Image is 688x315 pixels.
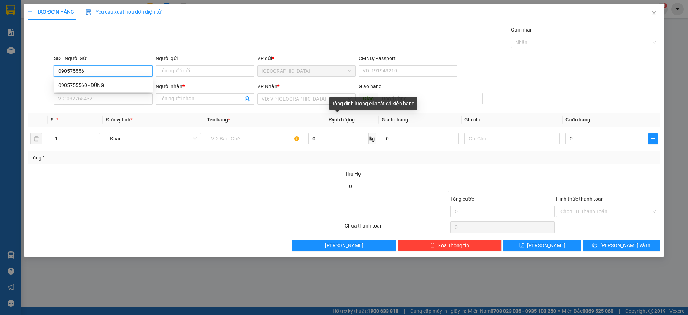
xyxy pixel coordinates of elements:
th: Ghi chú [462,113,563,127]
li: (c) 2017 [60,34,99,43]
span: [PERSON_NAME] [325,242,363,249]
div: Chưa thanh toán [344,222,450,234]
img: logo.jpg [78,9,95,26]
span: Định lượng [329,117,355,123]
div: Người gửi [156,54,254,62]
button: plus [648,133,658,144]
span: Giá trị hàng [382,117,408,123]
img: logo.jpg [9,9,45,45]
span: SL [51,117,56,123]
span: [PERSON_NAME] [527,242,565,249]
span: TẠO ĐƠN HÀNG [28,9,74,15]
span: kg [369,133,376,144]
input: 0 [382,133,459,144]
div: Người nhận [156,82,254,90]
span: Cước hàng [565,117,590,123]
span: plus [28,9,33,14]
button: Close [644,4,664,24]
label: Gán nhãn [511,27,533,33]
span: Xóa Thông tin [438,242,469,249]
span: Giao hàng [359,83,382,89]
input: VD: Bàn, Ghế [207,133,302,144]
span: [PERSON_NAME] và In [600,242,650,249]
div: SĐT Người Gửi [54,54,153,62]
span: printer [592,243,597,248]
img: icon [86,9,91,15]
span: Khác [110,133,197,144]
input: Ghi Chú [464,133,560,144]
span: Nha Trang [262,66,352,76]
span: Giao [359,93,378,104]
div: Tổng: 1 [30,154,266,162]
span: delete [430,243,435,248]
span: Thu Hộ [345,171,361,177]
label: Hình thức thanh toán [556,196,604,202]
b: BIÊN NHẬN GỬI HÀNG [46,10,69,57]
span: Tên hàng [207,117,230,123]
button: save[PERSON_NAME] [503,240,581,251]
div: CMND/Passport [359,54,457,62]
span: plus [649,136,657,142]
span: user-add [244,96,250,102]
span: Yêu cầu xuất hóa đơn điện tử [86,9,161,15]
div: 0905755560 - DŨNG [54,80,153,91]
div: Tổng định lượng của tất cả kiện hàng [329,97,417,110]
b: [PERSON_NAME] [9,46,40,80]
span: close [651,10,657,16]
button: printer[PERSON_NAME] và In [583,240,660,251]
span: save [519,243,524,248]
b: [DOMAIN_NAME] [60,27,99,33]
span: Đơn vị tính [106,117,133,123]
input: Dọc đường [378,93,483,104]
span: Tổng cước [450,196,474,202]
button: [PERSON_NAME] [292,240,396,251]
button: deleteXóa Thông tin [398,240,502,251]
button: delete [30,133,42,144]
span: VP Nhận [257,83,277,89]
div: 0905755560 - DŨNG [58,81,148,89]
div: VP gửi [257,54,356,62]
